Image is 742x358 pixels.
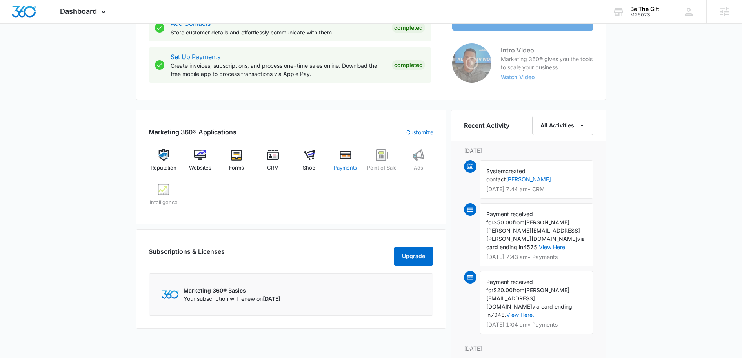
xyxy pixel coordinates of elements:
span: [PERSON_NAME] [524,287,569,293]
img: Intro Video [452,43,491,83]
p: [DATE] [464,344,593,353]
a: View Here. [539,244,567,250]
div: account name [630,6,659,12]
span: from [513,219,524,226]
a: Add Contacts [171,20,211,27]
span: System [486,168,506,174]
a: View Here. [506,311,534,318]
p: Marketing 360® gives you the tools to scale your business. [501,55,593,71]
p: Your subscription will renew on [184,295,280,303]
h2: Marketing 360® Applications [149,127,236,137]
span: Ads [414,164,423,172]
a: Set Up Payments [171,53,220,61]
p: [DATE] 7:44 am • CRM [486,186,587,192]
a: Payments [331,149,361,177]
p: Create invoices, subscriptions, and process one-time sales online. Download the free mobile app t... [171,61,386,78]
a: Forms [222,149,252,177]
span: [PERSON_NAME] [524,219,569,226]
a: Reputation [149,149,179,177]
span: Forms [229,164,244,172]
a: CRM [258,149,288,177]
span: Payments [334,164,357,172]
div: account id [630,12,659,18]
a: Intelligence [149,184,179,212]
span: $50.00 [493,219,513,226]
span: created contact [486,168,526,183]
span: 4575. [523,244,539,250]
span: Payment received for [486,211,533,226]
span: Websites [189,164,211,172]
span: [DATE] [263,295,280,302]
h3: Intro Video [501,45,593,55]
span: from [513,287,524,293]
a: Customize [406,128,433,136]
button: Upgrade [394,247,433,266]
span: $20.00 [493,287,513,293]
div: Completed [392,60,425,70]
img: Marketing 360 Logo [162,290,179,298]
span: [PERSON_NAME][EMAIL_ADDRESS][PERSON_NAME][DOMAIN_NAME] [486,227,580,242]
p: Store customer details and effortlessly communicate with them. [171,28,386,36]
span: Point of Sale [367,164,397,172]
a: [PERSON_NAME] [506,176,551,183]
span: CRM [267,164,279,172]
p: Marketing 360® Basics [184,286,280,295]
a: Ads [403,149,433,177]
span: Shop [303,164,315,172]
span: Reputation [151,164,176,172]
div: Completed [392,23,425,33]
span: 7048. [491,311,506,318]
a: Shop [294,149,324,177]
button: Watch Video [501,74,535,80]
p: [DATE] 7:43 am • Payments [486,254,587,260]
a: Point of Sale [367,149,397,177]
span: Intelligence [150,199,178,206]
span: Payment received for [486,278,533,293]
h2: Subscriptions & Licenses [149,247,225,262]
p: [DATE] 1:04 am • Payments [486,322,587,327]
span: Dashboard [60,7,97,15]
span: [EMAIL_ADDRESS][DOMAIN_NAME] [486,295,535,310]
p: [DATE] [464,146,593,155]
button: All Activities [532,116,593,135]
a: Websites [185,149,215,177]
h6: Recent Activity [464,121,509,130]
